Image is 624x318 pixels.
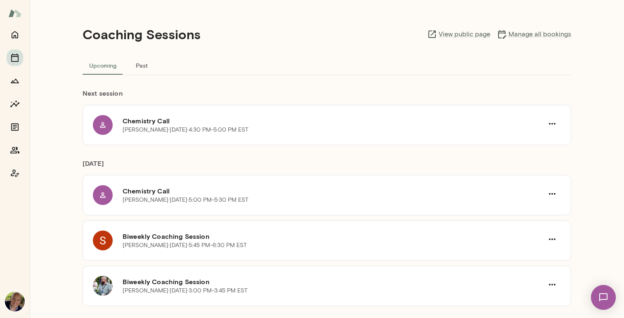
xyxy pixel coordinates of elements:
button: Upcoming [83,55,123,75]
h6: Biweekly Coaching Session [123,231,544,241]
h6: Next session [83,88,571,105]
button: Coach app [7,165,23,181]
a: View public page [427,29,490,39]
p: [PERSON_NAME] · [DATE] · 5:45 PM-6:30 PM EST [123,241,247,250]
div: basic tabs example [83,55,571,75]
img: David McPherson [5,292,25,311]
button: Past [123,55,160,75]
button: Home [7,26,23,43]
h6: [DATE] [83,158,571,175]
button: Insights [7,96,23,112]
p: [PERSON_NAME] · [DATE] · 4:30 PM-5:00 PM EST [123,126,248,134]
button: Members [7,142,23,158]
button: Growth Plan [7,73,23,89]
a: Manage all bookings [497,29,571,39]
button: Sessions [7,49,23,66]
p: [PERSON_NAME] · [DATE] · 5:00 PM-5:30 PM EST [123,196,248,204]
p: [PERSON_NAME] · [DATE] · 3:00 PM-3:45 PM EST [123,287,248,295]
img: Mento [8,5,21,21]
h4: Coaching Sessions [83,26,201,42]
h6: Chemistry Call [123,186,544,196]
h6: Chemistry Call [123,116,544,126]
button: Documents [7,119,23,135]
h6: Biweekly Coaching Session [123,277,544,287]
